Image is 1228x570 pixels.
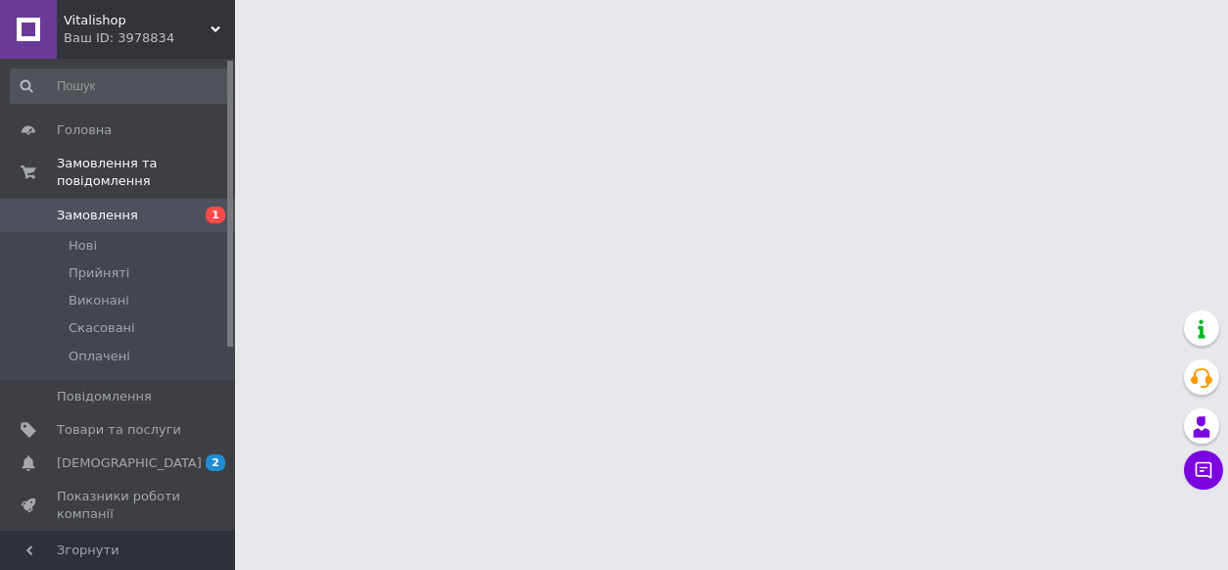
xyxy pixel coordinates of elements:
[69,319,135,337] span: Скасовані
[69,348,130,365] span: Оплачені
[57,388,152,405] span: Повідомлення
[57,121,112,139] span: Головна
[69,237,97,255] span: Нові
[64,12,211,29] span: Vitalishop
[69,264,129,282] span: Прийняті
[57,421,181,439] span: Товари та послуги
[57,207,138,224] span: Замовлення
[57,454,202,472] span: [DEMOGRAPHIC_DATA]
[69,292,129,309] span: Виконані
[57,488,181,523] span: Показники роботи компанії
[206,207,225,223] span: 1
[1184,451,1223,490] button: Чат з покупцем
[57,155,235,190] span: Замовлення та повідомлення
[64,29,235,47] div: Ваш ID: 3978834
[10,69,231,104] input: Пошук
[206,454,225,471] span: 2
